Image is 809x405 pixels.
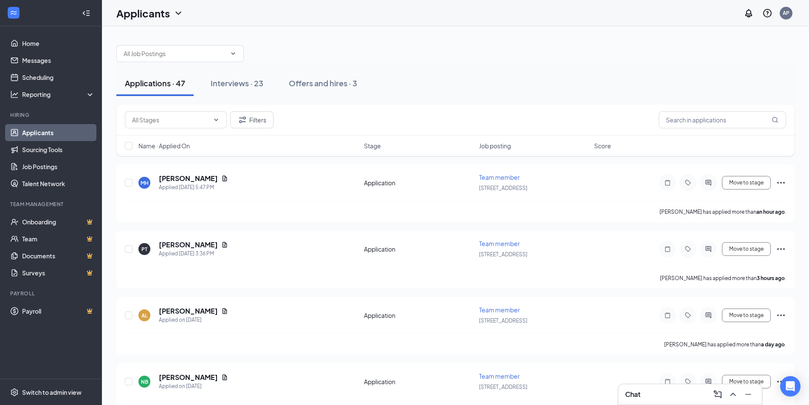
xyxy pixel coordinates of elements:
[159,316,228,324] div: Applied on [DATE]
[10,290,93,297] div: Payroll
[10,111,93,119] div: Hiring
[22,141,95,158] a: Sourcing Tools
[22,388,82,397] div: Switch to admin view
[22,69,95,86] a: Scheduling
[141,246,147,253] div: PT
[662,312,673,319] svg: Note
[124,49,226,58] input: All Job Postings
[660,275,786,282] p: [PERSON_NAME] has applied more than .
[722,176,771,190] button: Move to stage
[726,388,740,401] button: ChevronUp
[237,115,248,125] svg: Filter
[783,9,789,17] div: AP
[9,8,18,17] svg: WorkstreamLogo
[776,178,786,188] svg: Ellipses
[743,389,753,399] svg: Minimize
[479,372,520,380] span: Team member
[713,389,723,399] svg: ComposeMessage
[479,317,527,324] span: [STREET_ADDRESS]
[703,378,713,385] svg: ActiveChat
[159,373,218,382] h5: [PERSON_NAME]
[141,179,149,187] div: MH
[221,374,228,381] svg: Document
[683,246,693,252] svg: Tag
[479,240,520,247] span: Team member
[159,382,228,391] div: Applied on [DATE]
[159,183,228,192] div: Applied [DATE] 5:47 PM
[138,142,190,150] span: Name · Applied On
[776,377,786,387] svg: Ellipses
[159,306,218,316] h5: [PERSON_NAME]
[141,378,148,385] div: NB
[479,185,527,191] span: [STREET_ADDRESS]
[722,242,771,256] button: Move to stage
[211,78,263,88] div: Interviews · 23
[479,306,520,314] span: Team member
[479,142,511,150] span: Job posting
[364,245,474,253] div: Application
[703,312,713,319] svg: ActiveChat
[22,303,95,320] a: PayrollCrown
[780,376,801,397] div: Open Intercom Messenger
[744,8,754,18] svg: Notifications
[10,201,93,208] div: Team Management
[230,111,273,128] button: Filter Filters
[22,52,95,69] a: Messages
[22,247,95,264] a: DocumentsCrown
[22,213,95,230] a: OnboardingCrown
[761,341,785,348] b: a day ago
[22,175,95,192] a: Talent Network
[22,158,95,175] a: Job Postings
[159,249,228,258] div: Applied [DATE] 3:36 PM
[141,312,147,319] div: AL
[221,175,228,182] svg: Document
[772,116,778,123] svg: MagnifyingGlass
[479,384,527,390] span: [STREET_ADDRESS]
[22,264,95,281] a: SurveysCrown
[82,9,90,17] svg: Collapse
[722,309,771,322] button: Move to stage
[22,230,95,247] a: TeamCrown
[683,179,693,186] svg: Tag
[364,311,474,320] div: Application
[662,378,673,385] svg: Note
[125,78,185,88] div: Applications · 47
[659,111,786,128] input: Search in applications
[722,375,771,388] button: Move to stage
[703,179,713,186] svg: ActiveChat
[625,390,640,399] h3: Chat
[479,251,527,258] span: [STREET_ADDRESS]
[213,116,220,123] svg: ChevronDown
[364,377,474,386] div: Application
[221,308,228,314] svg: Document
[479,173,520,181] span: Team member
[594,142,611,150] span: Score
[776,310,786,320] svg: Ellipses
[116,6,170,20] h1: Applicants
[22,90,95,99] div: Reporting
[230,50,237,57] svg: ChevronDown
[132,115,209,125] input: All Stages
[662,246,673,252] svg: Note
[289,78,357,88] div: Offers and hires · 3
[10,90,19,99] svg: Analysis
[173,8,183,18] svg: ChevronDown
[22,124,95,141] a: Applicants
[221,241,228,248] svg: Document
[711,388,724,401] button: ComposeMessage
[683,378,693,385] svg: Tag
[756,209,785,215] b: an hour ago
[757,275,785,281] b: 3 hours ago
[776,244,786,254] svg: Ellipses
[683,312,693,319] svg: Tag
[364,142,381,150] span: Stage
[728,389,738,399] svg: ChevronUp
[662,179,673,186] svg: Note
[159,240,218,249] h5: [PERSON_NAME]
[762,8,772,18] svg: QuestionInfo
[364,178,474,187] div: Application
[703,246,713,252] svg: ActiveChat
[22,35,95,52] a: Home
[664,341,786,348] p: [PERSON_NAME] has applied more than .
[741,388,755,401] button: Minimize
